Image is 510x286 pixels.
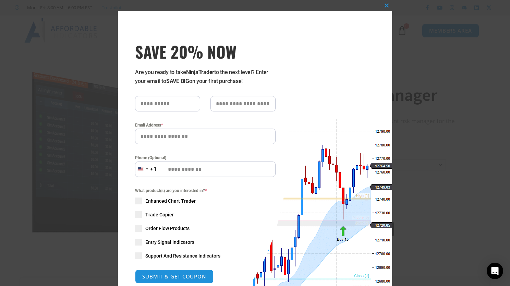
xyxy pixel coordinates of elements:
strong: NinjaTrader [186,69,214,75]
span: Order Flow Products [145,225,190,232]
strong: SAVE BIG [166,78,189,84]
span: Enhanced Chart Trader [145,198,196,204]
span: Trade Copier [145,211,174,218]
div: +1 [150,165,157,174]
span: Entry Signal Indicators [145,239,194,246]
label: Email Address [135,122,276,129]
button: Selected country [135,162,157,177]
label: Entry Signal Indicators [135,239,276,246]
button: SUBMIT & GET COUPON [135,270,214,284]
span: What product(s) are you interested in? [135,187,276,194]
label: Order Flow Products [135,225,276,232]
label: Support And Resistance Indicators [135,252,276,259]
label: Enhanced Chart Trader [135,198,276,204]
label: Phone (Optional) [135,154,276,161]
p: Are you ready to take to the next level? Enter your email to on your first purchase! [135,68,276,86]
span: SAVE 20% NOW [135,42,276,61]
label: Trade Copier [135,211,276,218]
div: Open Intercom Messenger [487,263,503,279]
span: Support And Resistance Indicators [145,252,220,259]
